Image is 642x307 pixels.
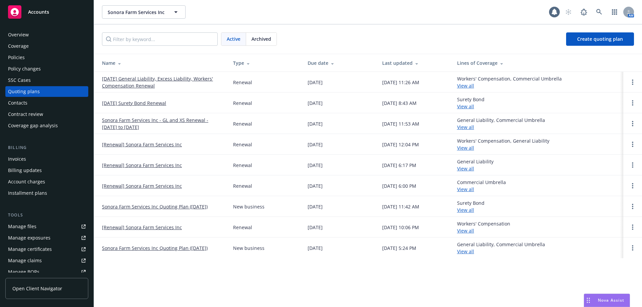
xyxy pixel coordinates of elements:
div: Last updated [382,59,446,66]
a: Account charges [5,176,88,187]
div: SSC Cases [8,75,31,86]
div: Overview [8,29,29,40]
a: Installment plans [5,188,88,198]
a: Accounts [5,3,88,21]
div: Renewal [233,162,252,169]
span: Nova Assist [598,297,624,303]
div: Billing [5,144,88,151]
a: Manage certificates [5,244,88,255]
div: [DATE] [308,120,323,127]
a: Open options [629,244,637,252]
div: Workers' Compensation, Commercial Umbrella [457,75,562,89]
a: View all [457,145,474,151]
a: Manage exposures [5,233,88,243]
a: Contract review [5,109,88,120]
div: General Liability [457,158,494,172]
div: Manage files [8,221,36,232]
div: [DATE] 11:42 AM [382,203,419,210]
span: Active [227,35,240,42]
div: Contract review [8,109,43,120]
div: [DATE] 12:04 PM [382,141,419,148]
button: Sonora Farm Services Inc [102,5,186,19]
a: Coverage gap analysis [5,120,88,131]
div: Surety Bond [457,96,485,110]
div: Due date [308,59,371,66]
div: Policies [8,52,25,63]
a: [Renewal] Sonora Farm Services Inc [102,224,182,231]
a: Report a Bug [577,5,591,19]
div: Renewal [233,120,252,127]
a: Start snowing [562,5,575,19]
div: [DATE] [308,79,323,86]
a: Contacts [5,98,88,108]
div: Drag to move [584,294,593,307]
span: Sonora Farm Services Inc [108,9,166,16]
div: [DATE] 11:53 AM [382,120,419,127]
span: Open Client Navigator [12,285,62,292]
a: Billing updates [5,165,88,176]
div: Type [233,59,297,66]
div: Contacts [8,98,27,108]
a: Open options [629,182,637,190]
a: Open options [629,78,637,86]
a: Quoting plans [5,86,88,97]
a: Manage files [5,221,88,232]
a: SSC Cases [5,75,88,86]
a: Open options [629,120,637,128]
a: Sonora Farm Services Inc Quoting Plan ([DATE]) [102,245,208,252]
div: Manage exposures [8,233,50,243]
div: Lines of Coverage [457,59,618,66]
div: Surety Bond [457,199,485,213]
div: New business [233,203,264,210]
div: [DATE] 6:00 PM [382,182,416,189]
a: View all [457,83,474,89]
div: [DATE] 11:26 AM [382,79,419,86]
a: Manage claims [5,255,88,266]
div: [DATE] 6:17 PM [382,162,416,169]
div: Manage claims [8,255,42,266]
div: Billing updates [8,165,42,176]
div: Workers' Compensation, General Liability [457,137,549,151]
a: Manage BORs [5,267,88,277]
div: Coverage gap analysis [8,120,58,131]
div: Renewal [233,100,252,107]
span: Accounts [28,9,49,15]
div: Quoting plans [8,86,40,97]
div: [DATE] 10:06 PM [382,224,419,231]
div: General Liability, Commercial Umbrella [457,117,545,131]
a: Open options [629,223,637,231]
div: Name [102,59,222,66]
a: Create quoting plan [566,32,634,46]
input: Filter by keyword... [102,32,218,46]
div: [DATE] [308,224,323,231]
a: Overview [5,29,88,40]
div: Renewal [233,79,252,86]
a: View all [457,248,474,255]
div: [DATE] [308,141,323,148]
a: Policies [5,52,88,63]
span: Archived [251,35,271,42]
div: [DATE] [308,245,323,252]
button: Nova Assist [584,294,630,307]
a: Sonora Farm Services Inc Quoting Plan ([DATE]) [102,203,208,210]
a: Sonora Farm Services Inc - GL and XS Renewal - [DATE] to [DATE] [102,117,222,131]
span: Create quoting plan [577,36,623,42]
div: [DATE] [308,162,323,169]
div: Renewal [233,182,252,189]
a: Switch app [608,5,621,19]
a: View all [457,103,474,110]
a: Coverage [5,41,88,51]
div: Manage BORs [8,267,39,277]
div: New business [233,245,264,252]
div: Account charges [8,176,45,187]
div: Renewal [233,224,252,231]
div: General Liability, Commercial Umbrella [457,241,545,255]
div: [DATE] [308,203,323,210]
a: View all [457,165,474,172]
a: Search [593,5,606,19]
a: Open options [629,140,637,148]
div: Tools [5,212,88,218]
a: Open options [629,161,637,169]
div: Coverage [8,41,29,51]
